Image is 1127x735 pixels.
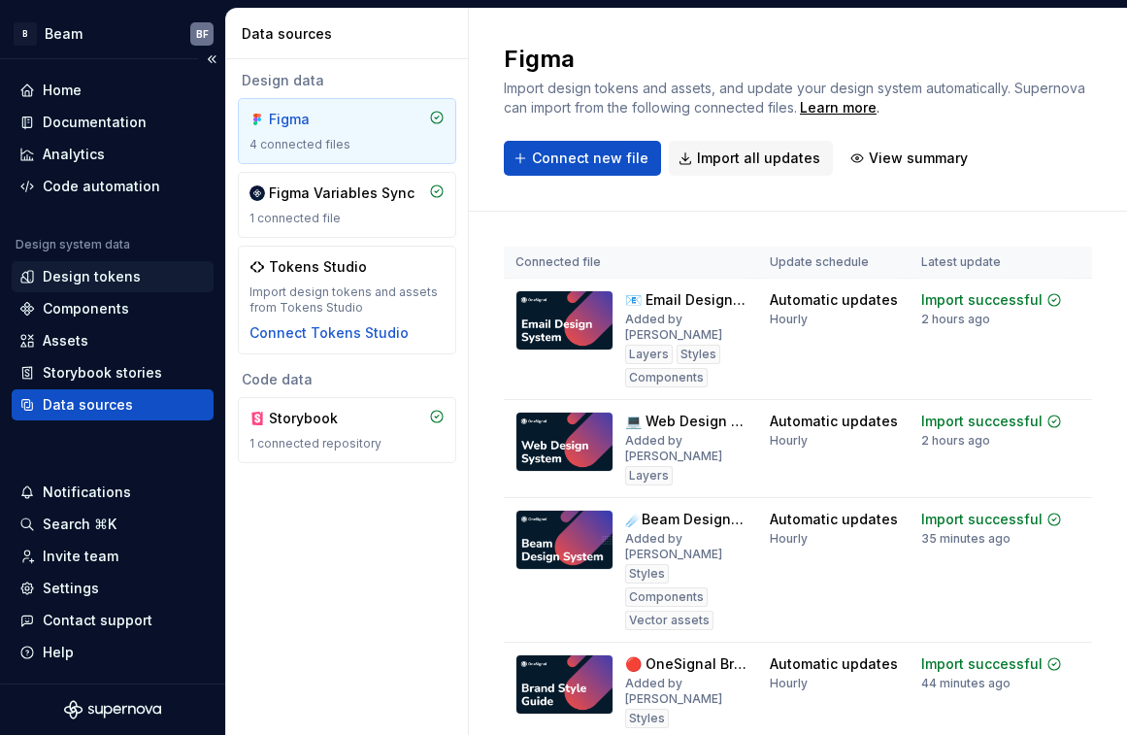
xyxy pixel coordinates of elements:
div: Notifications [43,483,131,502]
div: Settings [43,579,99,598]
button: Notifications [12,477,214,508]
th: Connected file [504,247,758,279]
div: Contact support [43,611,152,630]
button: Contact support [12,605,214,636]
div: Components [625,368,708,387]
div: Added by [PERSON_NAME] [625,676,746,707]
div: Tokens Studio [269,257,367,277]
div: Import successful [921,510,1043,529]
div: Help [43,643,74,662]
div: Analytics [43,145,105,164]
div: Import design tokens and assets from Tokens Studio [249,284,445,316]
div: Hourly [770,676,808,691]
div: Storybook [269,409,362,428]
div: Data sources [43,395,133,415]
div: 2 hours ago [921,433,990,449]
a: Settings [12,573,214,604]
button: Search ⌘K [12,509,214,540]
div: Import successful [921,412,1043,431]
th: Update schedule [758,247,910,279]
div: Invite team [43,547,118,566]
a: Data sources [12,389,214,420]
div: 35 minutes ago [921,531,1011,547]
a: Figma Variables Sync1 connected file [238,172,456,238]
div: Components [625,587,708,607]
div: 💻 Web Design System [625,412,746,431]
div: Hourly [770,312,808,327]
button: BBeamBF [4,13,221,54]
div: 📧 Email Design System [625,290,746,310]
div: Automatic updates [770,510,898,529]
div: Documentation [43,113,147,132]
div: Styles [625,564,669,584]
span: Import all updates [697,149,820,168]
div: Storybook stories [43,363,162,383]
div: Figma [269,110,362,129]
div: Hourly [770,433,808,449]
div: 2 hours ago [921,312,990,327]
a: Storybook1 connected repository [238,397,456,463]
div: ☄️Beam Design System [625,510,746,529]
div: Added by [PERSON_NAME] [625,531,746,562]
svg: Supernova Logo [64,700,161,719]
div: 44 minutes ago [921,676,1011,691]
div: 1 connected file [249,211,445,226]
button: Collapse sidebar [198,46,225,73]
div: Components [43,299,129,318]
a: Design tokens [12,261,214,292]
div: 1 connected repository [249,436,445,451]
div: Automatic updates [770,654,898,674]
a: Code automation [12,171,214,202]
h2: Figma [504,44,1086,75]
div: Assets [43,331,88,351]
div: 🔴 OneSignal Brand Style Guide [625,654,746,674]
div: Automatic updates [770,412,898,431]
div: BF [196,26,209,42]
button: Help [12,637,214,668]
div: Layers [625,345,673,364]
span: Connect new file [532,149,648,168]
div: Styles [625,709,669,728]
div: Data sources [242,24,460,44]
div: Design tokens [43,267,141,286]
div: Design data [238,71,456,90]
div: Home [43,81,82,100]
a: Documentation [12,107,214,138]
a: Home [12,75,214,106]
a: Learn more [800,98,877,117]
div: 4 connected files [249,137,445,152]
div: Figma Variables Sync [269,184,414,203]
div: Import successful [921,654,1043,674]
div: Code automation [43,177,160,196]
div: Added by [PERSON_NAME] [625,312,746,343]
div: Styles [677,345,720,364]
div: Import successful [921,290,1043,310]
div: Added by [PERSON_NAME] [625,433,746,464]
button: Import all updates [669,141,833,176]
a: Invite team [12,541,214,572]
a: Figma4 connected files [238,98,456,164]
span: View summary [869,149,968,168]
a: Components [12,293,214,324]
div: B [14,22,37,46]
button: Connect new file [504,141,661,176]
div: Search ⌘K [43,515,116,534]
button: View summary [841,141,980,176]
span: . [797,101,879,116]
a: Tokens StudioImport design tokens and assets from Tokens StudioConnect Tokens Studio [238,246,456,354]
div: Automatic updates [770,290,898,310]
a: Storybook stories [12,357,214,388]
div: Layers [625,466,673,485]
a: Assets [12,325,214,356]
div: Code data [238,370,456,389]
button: Connect Tokens Studio [249,323,409,343]
div: Design system data [16,237,130,252]
span: Import design tokens and assets, and update your design system automatically. Supernova can impor... [504,80,1089,116]
div: Hourly [770,531,808,547]
a: Analytics [12,139,214,170]
div: Beam [45,24,83,44]
div: Vector assets [625,611,713,630]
